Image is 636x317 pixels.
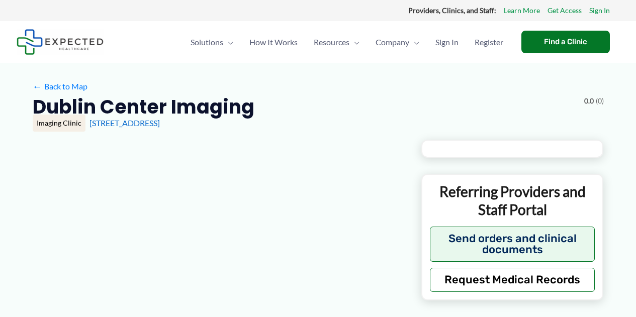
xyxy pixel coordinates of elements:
[584,94,594,108] span: 0.0
[467,25,511,60] a: Register
[596,94,604,108] span: (0)
[548,4,582,17] a: Get Access
[349,25,359,60] span: Menu Toggle
[521,31,610,53] a: Find a Clinic
[183,25,241,60] a: SolutionsMenu Toggle
[368,25,427,60] a: CompanyMenu Toggle
[33,115,85,132] div: Imaging Clinic
[589,4,610,17] a: Sign In
[33,79,87,94] a: ←Back to Map
[504,4,540,17] a: Learn More
[33,81,42,91] span: ←
[241,25,306,60] a: How It Works
[89,118,160,128] a: [STREET_ADDRESS]
[435,25,459,60] span: Sign In
[475,25,503,60] span: Register
[314,25,349,60] span: Resources
[408,6,496,15] strong: Providers, Clinics, and Staff:
[430,182,595,219] p: Referring Providers and Staff Portal
[430,227,595,262] button: Send orders and clinical documents
[306,25,368,60] a: ResourcesMenu Toggle
[427,25,467,60] a: Sign In
[376,25,409,60] span: Company
[183,25,511,60] nav: Primary Site Navigation
[191,25,223,60] span: Solutions
[17,29,104,55] img: Expected Healthcare Logo - side, dark font, small
[409,25,419,60] span: Menu Toggle
[223,25,233,60] span: Menu Toggle
[33,94,254,119] h2: Dublin Center Imaging
[430,268,595,292] button: Request Medical Records
[249,25,298,60] span: How It Works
